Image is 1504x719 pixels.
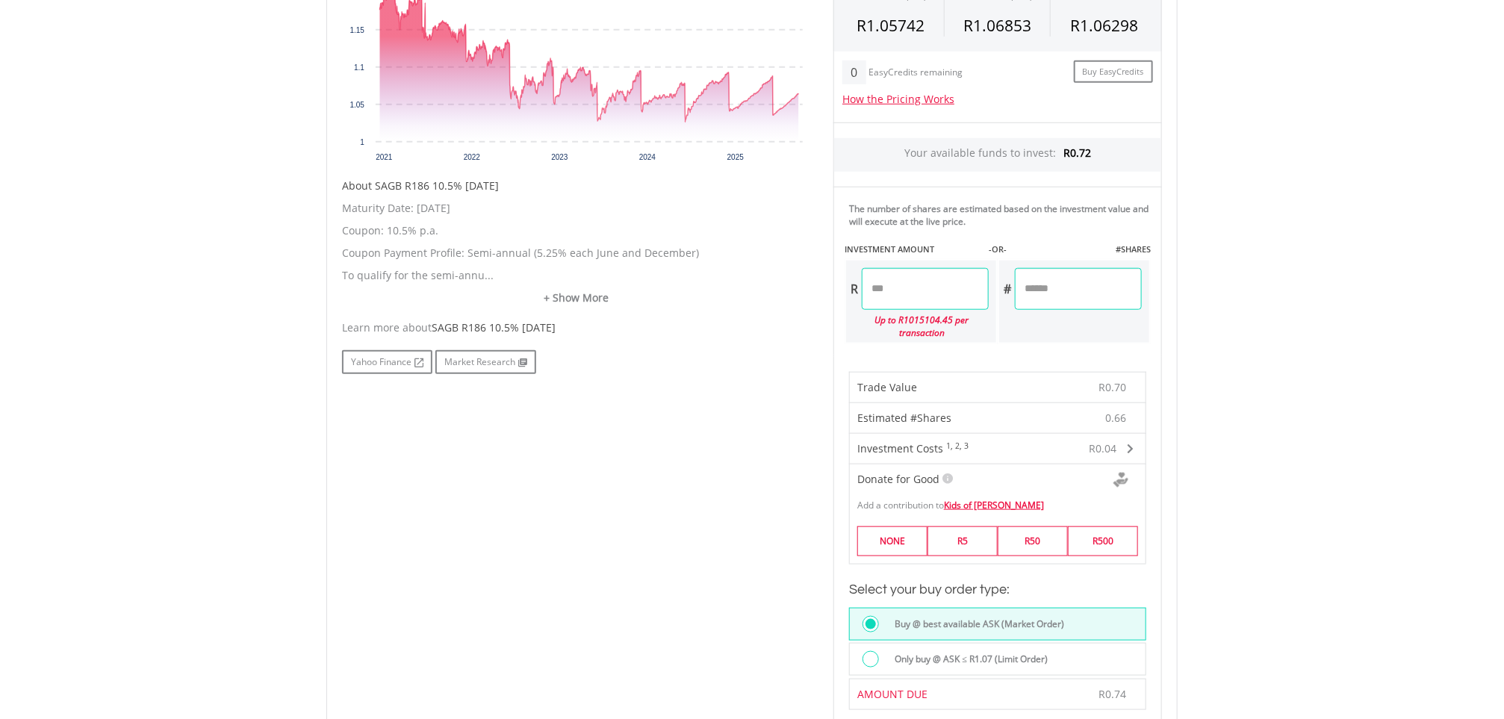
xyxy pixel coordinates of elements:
span: Donate for Good [857,472,939,486]
text: 2022 [464,153,481,161]
div: Your available funds to invest: [834,138,1161,172]
label: #SHARES [1116,243,1151,255]
div: EasyCredits remaining [869,67,963,80]
text: 2023 [551,153,568,161]
span: R0.04 [1089,441,1116,455]
text: 2024 [639,153,656,161]
a: Yahoo Finance [342,350,432,374]
label: Buy @ best available ASK (Market Order) [886,616,1065,632]
p: To qualify for the semi-annu... [342,268,811,283]
div: Up to R1015104.45 per transaction [846,310,989,343]
span: R0.70 [1099,380,1126,394]
label: R500 [1068,526,1138,555]
a: Kids of [PERSON_NAME] [944,499,1044,511]
span: Trade Value [857,380,917,394]
span: R1.05742 [857,15,925,36]
label: Only buy @ ASK ≤ R1.07 (Limit Order) [886,651,1048,667]
p: Maturity Date: [DATE] [342,201,811,216]
div: Learn more about [342,320,811,335]
a: Buy EasyCredits [1074,60,1153,84]
a: Market Research [435,350,536,374]
h5: About SAGB R186 10.5% [DATE] [342,178,811,193]
label: NONE [857,526,927,555]
img: Donte For Good [1113,473,1128,488]
span: R0.72 [1063,146,1091,160]
text: 2021 [376,153,393,161]
h3: Select your buy order type: [849,579,1146,600]
text: 1 [360,138,364,146]
div: # [999,268,1015,310]
a: How the Pricing Works [842,92,954,106]
div: 0 [842,60,866,84]
span: Investment Costs [857,441,943,455]
span: Estimated #Shares [857,411,951,425]
div: The number of shares are estimated based on the investment value and will execute at the live price. [849,202,1155,228]
span: R0.74 [1099,687,1126,701]
a: + Show More [342,290,811,305]
text: 1.15 [350,26,365,34]
label: R50 [998,526,1068,555]
p: Coupon: 10.5% p.a. [342,223,811,238]
span: R1.06298 [1070,15,1138,36]
text: 1.1 [354,63,364,72]
div: Add a contribution to [850,491,1146,511]
span: R1.06853 [963,15,1031,36]
label: R5 [927,526,998,555]
div: R [846,268,862,310]
label: -OR- [989,243,1007,255]
span: 0.66 [1105,411,1126,426]
sup: 1, 2, 3 [946,441,969,451]
span: SAGB R186 10.5% [DATE] [432,320,556,334]
text: 2025 [727,153,745,161]
label: INVESTMENT AMOUNT [845,243,934,255]
span: AMOUNT DUE [857,687,927,701]
text: 1.05 [350,101,365,109]
p: Coupon Payment Profile: Semi-annual (5.25% each June and December) [342,246,811,261]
